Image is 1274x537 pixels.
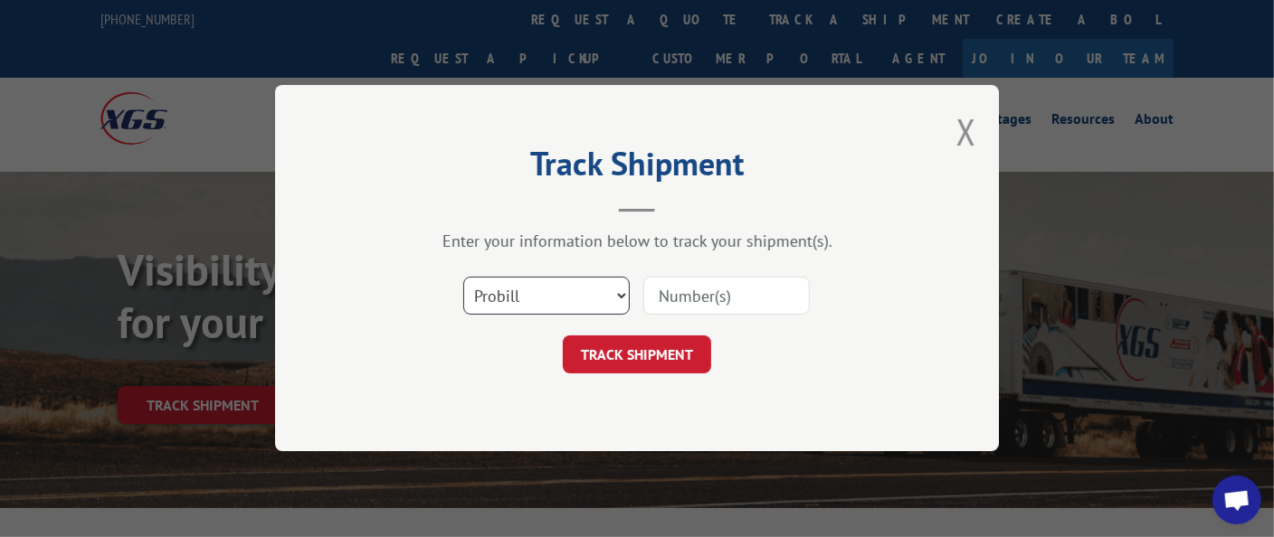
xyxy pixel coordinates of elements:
[1212,476,1261,524] a: Open chat
[956,108,976,155] button: Close modal
[366,231,908,252] div: Enter your information below to track your shipment(s).
[563,336,711,374] button: TRACK SHIPMENT
[643,278,810,316] input: Number(s)
[366,151,908,185] h2: Track Shipment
